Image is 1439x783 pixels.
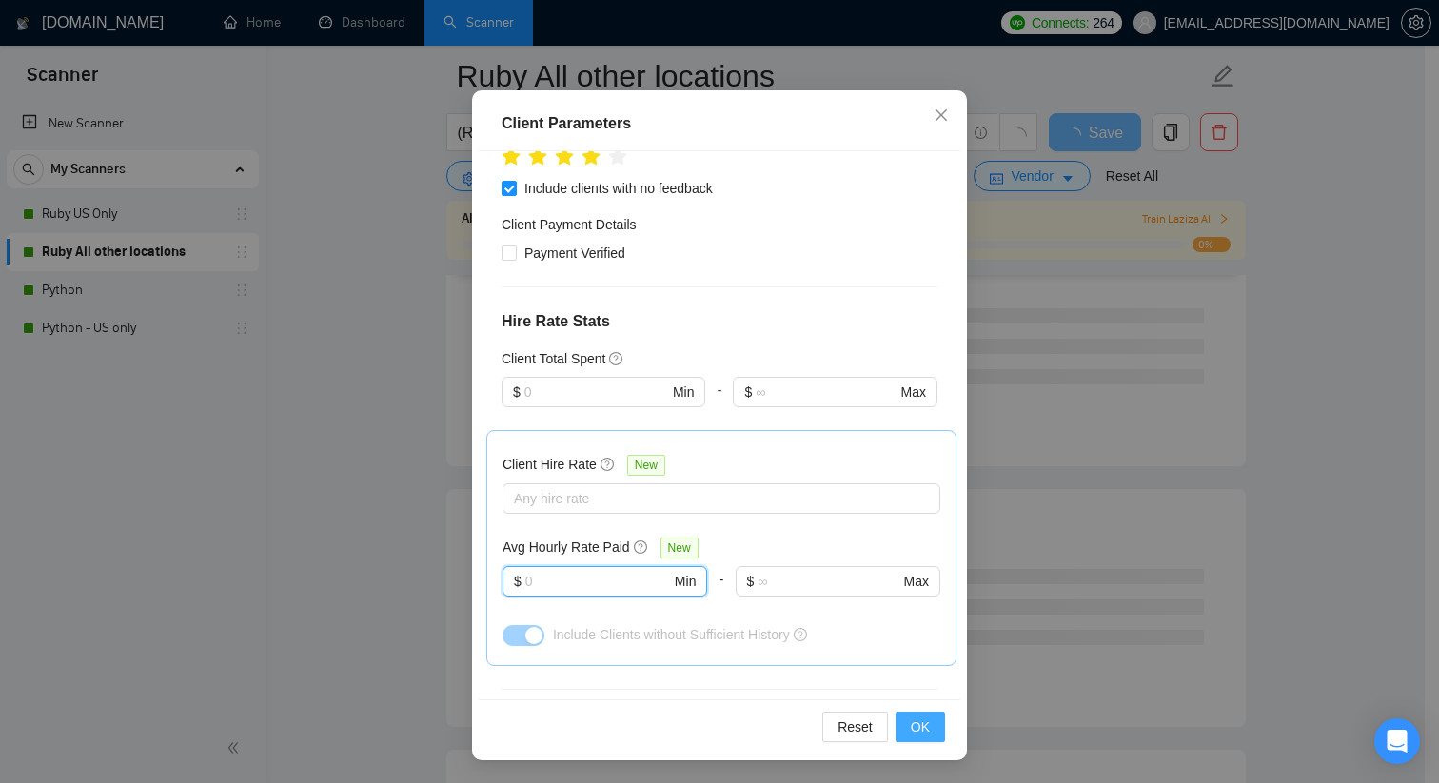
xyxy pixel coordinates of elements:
[601,457,616,472] span: question-circle
[503,454,597,475] h5: Client Hire Rate
[517,178,720,199] span: Include clients with no feedback
[916,90,967,142] button: Close
[1374,718,1420,764] div: Open Intercom Messenger
[528,147,547,166] span: star
[502,112,937,135] div: Client Parameters
[822,712,888,742] button: Reset
[525,571,671,592] input: 0
[705,377,733,430] div: -
[904,571,929,592] span: Max
[502,214,637,235] h4: Client Payment Details
[896,712,945,742] button: OK
[513,382,521,402] span: $
[744,382,752,402] span: $
[555,147,574,166] span: star
[553,627,790,642] span: Include Clients without Sufficient History
[502,147,521,166] span: star
[514,571,522,592] span: $
[502,310,937,333] h4: Hire Rate Stats
[838,716,873,737] span: Reset
[675,571,697,592] span: Min
[707,566,735,619] div: -
[901,382,926,402] span: Max
[524,382,669,402] input: 0
[582,147,601,166] span: star
[756,382,897,402] input: ∞
[794,628,807,641] span: question-circle
[503,537,630,558] h5: Avg Hourly Rate Paid
[934,108,949,123] span: close
[627,455,665,476] span: New
[502,348,605,369] h5: Client Total Spent
[609,351,624,366] span: question-circle
[911,716,930,737] span: OK
[608,147,627,166] span: star
[747,571,755,592] span: $
[517,243,633,264] span: Payment Verified
[758,571,899,592] input: ∞
[660,538,699,558] span: New
[673,382,695,402] span: Min
[634,539,649,555] span: question-circle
